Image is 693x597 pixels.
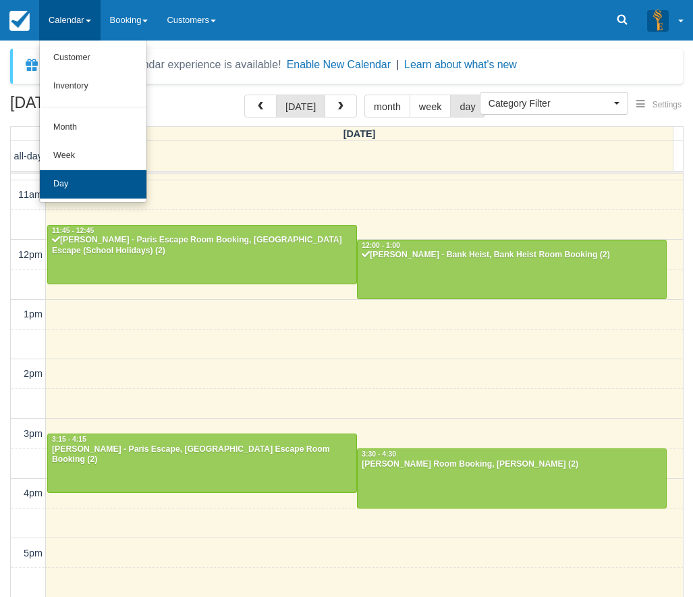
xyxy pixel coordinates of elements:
span: 3:15 - 4:15 [52,436,86,443]
img: A3 [647,9,669,31]
span: 11:45 - 12:45 [52,227,94,234]
a: 3:30 - 4:30[PERSON_NAME] Room Booking, [PERSON_NAME] (2) [357,448,667,508]
span: 11am [18,189,43,200]
span: 5pm [24,548,43,559]
a: 11:45 - 12:45[PERSON_NAME] - Paris Escape Room Booking, [GEOGRAPHIC_DATA] Escape (School Holidays... [47,225,357,284]
div: [PERSON_NAME] - Bank Heist, Bank Heist Room Booking (2) [361,250,663,261]
a: Day [40,170,146,199]
span: all-day [14,151,43,161]
button: Enable New Calendar [287,58,391,72]
span: [DATE] [343,128,376,139]
span: 2pm [24,368,43,379]
div: [PERSON_NAME] - Paris Escape, [GEOGRAPHIC_DATA] Escape Room Booking (2) [51,444,353,466]
span: Settings [653,100,682,109]
div: A new Booking Calendar experience is available! [45,57,281,73]
button: Category Filter [480,92,628,115]
span: | [396,59,399,70]
a: Week [40,142,146,170]
h2: [DATE] [10,95,181,120]
span: 3pm [24,428,43,439]
button: day [450,95,484,118]
span: 3:30 - 4:30 [362,450,396,458]
a: 3:15 - 4:15[PERSON_NAME] - Paris Escape, [GEOGRAPHIC_DATA] Escape Room Booking (2) [47,434,357,493]
a: Inventory [40,72,146,101]
div: [PERSON_NAME] - Paris Escape Room Booking, [GEOGRAPHIC_DATA] Escape (School Holidays) (2) [51,235,353,257]
a: Month [40,113,146,142]
a: Learn about what's new [404,59,517,70]
button: Settings [628,95,690,115]
img: checkfront-main-nav-mini-logo.png [9,11,30,31]
span: 4pm [24,488,43,498]
span: 12pm [18,249,43,260]
button: [DATE] [276,95,325,118]
a: 12:00 - 1:00[PERSON_NAME] - Bank Heist, Bank Heist Room Booking (2) [357,240,667,299]
button: month [364,95,410,118]
span: 1pm [24,309,43,319]
div: [PERSON_NAME] Room Booking, [PERSON_NAME] (2) [361,459,663,470]
a: Customer [40,44,146,72]
span: 12:00 - 1:00 [362,242,400,249]
ul: Calendar [39,41,147,203]
button: week [410,95,451,118]
span: Category Filter [489,97,611,110]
